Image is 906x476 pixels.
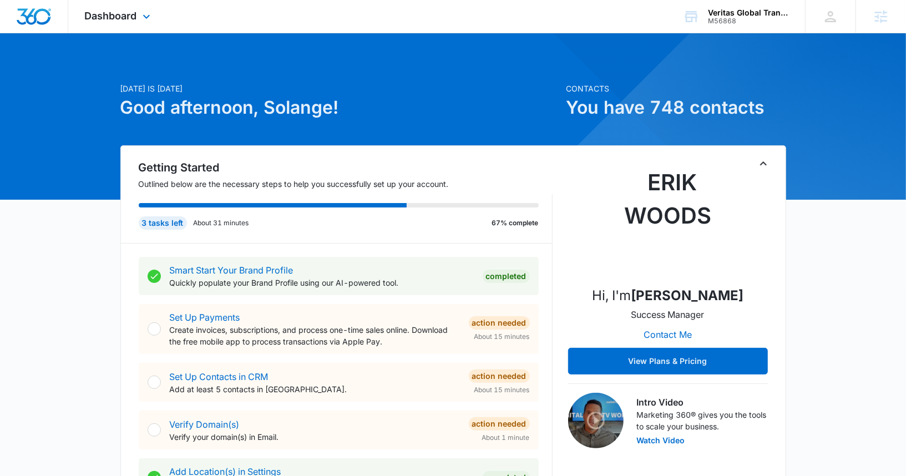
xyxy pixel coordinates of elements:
div: Action Needed [469,369,530,383]
div: account name [708,8,789,17]
div: Action Needed [469,417,530,431]
a: Set Up Contacts in CRM [170,371,269,382]
p: Contacts [566,83,786,94]
p: Marketing 360® gives you the tools to scale your business. [637,409,768,432]
h1: You have 748 contacts [566,94,786,121]
p: 67% complete [492,218,539,228]
div: Action Needed [469,316,530,330]
div: 3 tasks left [139,216,187,230]
button: Watch Video [637,437,685,444]
span: About 15 minutes [474,332,530,342]
h3: Intro Video [637,396,768,409]
p: Create invoices, subscriptions, and process one-time sales online. Download the free mobile app t... [170,324,460,347]
p: Success Manager [631,308,705,321]
a: Set Up Payments [170,312,240,323]
p: Quickly populate your Brand Profile using our AI-powered tool. [170,277,474,288]
p: Verify your domain(s) in Email. [170,431,460,443]
button: View Plans & Pricing [568,348,768,374]
p: Add at least 5 contacts in [GEOGRAPHIC_DATA]. [170,383,460,395]
button: Contact Me [632,321,703,348]
span: About 1 minute [482,433,530,443]
a: Smart Start Your Brand Profile [170,265,293,276]
h2: Getting Started [139,159,553,176]
img: Erik Woods [613,166,723,277]
p: Hi, I'm [592,286,743,306]
strong: [PERSON_NAME] [631,287,743,303]
button: Toggle Collapse [757,157,770,170]
div: Completed [483,270,530,283]
img: Intro Video [568,393,624,448]
span: About 15 minutes [474,385,530,395]
p: [DATE] is [DATE] [120,83,560,94]
h1: Good afternoon, Solange! [120,94,560,121]
span: Dashboard [85,10,137,22]
p: About 31 minutes [194,218,249,228]
a: Verify Domain(s) [170,419,240,430]
p: Outlined below are the necessary steps to help you successfully set up your account. [139,178,553,190]
div: account id [708,17,789,25]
